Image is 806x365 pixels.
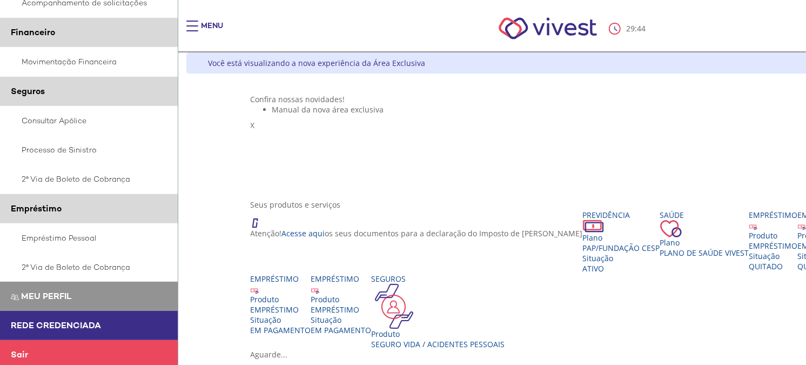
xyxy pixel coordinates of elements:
span: QUITADO [749,261,783,271]
div: EMPRÉSTIMO [251,304,311,315]
div: Seguros [372,274,505,284]
div: : [609,23,648,35]
img: ico_emprestimo.svg [749,222,757,230]
div: Empréstimo [749,210,798,220]
a: Acesse aqui [282,228,325,238]
a: Empréstimo Produto EMPRÉSTIMO Situação EM PAGAMENTO [311,274,372,335]
div: Saúde [660,210,749,220]
span: 29 [626,23,635,34]
span: EM PAGAMENTO [311,325,372,335]
div: Menu [201,21,223,42]
img: ico_coracao.png [660,220,682,237]
img: ico_seguros.png [372,284,417,329]
div: Produto [311,294,372,304]
span: Plano de Saúde VIVEST [660,248,749,258]
span: Seguros [11,85,45,97]
span: Financeiro [11,26,55,38]
span: Manual da nova área exclusiva [272,104,384,115]
a: Empréstimo Produto EMPRÉSTIMO Situação QUITADO [749,210,798,271]
img: ico_atencao.png [251,210,269,228]
div: Plano [583,233,660,243]
span: EM PAGAMENTO [251,325,311,335]
span: PAP/Fundação CESP [583,243,660,253]
img: Vivest [487,5,609,51]
img: ico_emprestimo.svg [251,286,259,294]
span: 44 [637,23,646,34]
div: Empréstimo [251,274,311,284]
div: Situação [311,315,372,325]
div: EMPRÉSTIMO [311,304,372,315]
span: Sair [11,349,28,360]
div: Você está visualizando a nova experiência da Área Exclusiva [208,58,425,68]
div: Plano [660,237,749,248]
img: ico_dinheiro.png [583,220,604,233]
div: Situação [583,253,660,263]
span: Empréstimo [11,203,62,214]
div: Produto [251,294,311,304]
div: Empréstimo [311,274,372,284]
span: Ativo [583,263,604,274]
img: ico_emprestimo.svg [798,222,806,230]
div: Previdência [583,210,660,220]
a: Saúde PlanoPlano de Saúde VIVEST [660,210,749,258]
a: Seguros Produto Seguro Vida / Acidentes Pessoais [372,274,505,349]
p: Atenção! os seus documentos para a declaração do Imposto de [PERSON_NAME] [251,228,583,238]
div: Situação [251,315,311,325]
a: Empréstimo Produto EMPRÉSTIMO Situação EM PAGAMENTO [251,274,311,335]
div: Seguro Vida / Acidentes Pessoais [372,339,505,349]
div: EMPRÉSTIMO [749,241,798,251]
div: Situação [749,251,798,261]
span: X [251,120,255,130]
div: Produto [372,329,505,339]
a: Previdência PlanoPAP/Fundação CESP SituaçãoAtivo [583,210,660,274]
img: Meu perfil [11,293,19,301]
img: ico_emprestimo.svg [311,286,319,294]
div: Produto [749,230,798,241]
span: Meu perfil [21,290,71,302]
span: Rede Credenciada [11,320,101,331]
